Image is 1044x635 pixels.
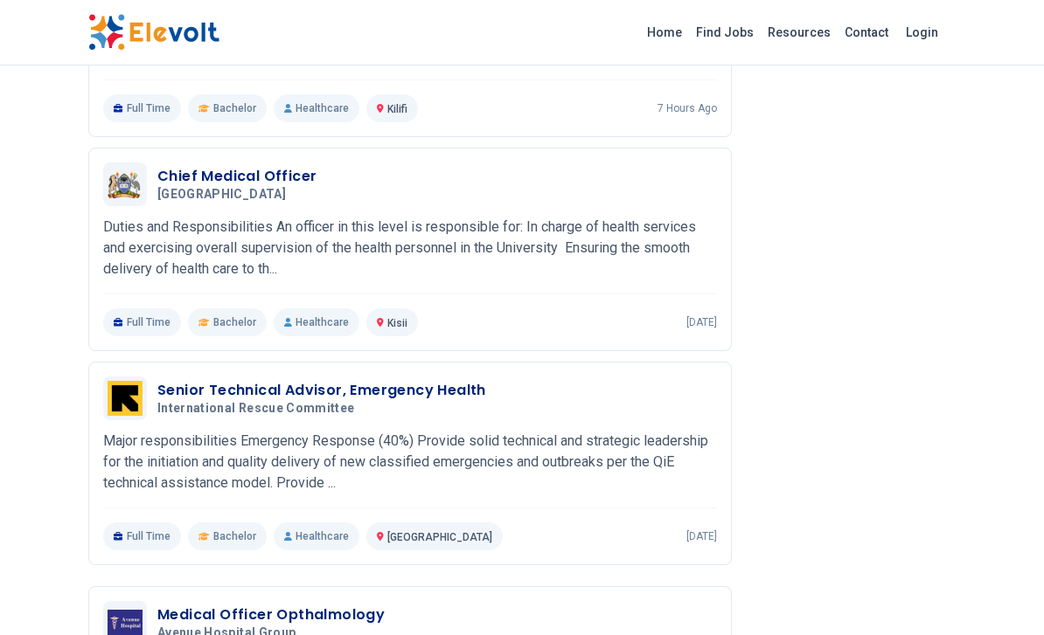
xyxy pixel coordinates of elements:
span: International Rescue Committee [157,401,355,417]
iframe: Chat Widget [957,551,1044,635]
img: International Rescue Committee [108,381,143,416]
p: Healthcare [274,94,359,122]
a: Resources [761,18,838,46]
span: [GEOGRAPHIC_DATA] [157,187,286,203]
p: [DATE] [686,315,717,329]
h3: Senior Technical Advisor, Emergency Health [157,380,486,401]
a: Find Jobs [689,18,761,46]
h3: Chief Medical Officer [157,166,317,187]
span: Bachelor [213,315,256,329]
a: Kisii UniversityChief Medical Officer[GEOGRAPHIC_DATA]Duties and Responsibilities An officer in t... [103,162,717,336]
p: 7 hours ago [658,101,717,115]
p: Full Time [103,308,181,336]
p: Healthcare [274,308,359,336]
a: Contact [838,18,895,46]
a: Login [895,15,949,50]
p: Full Time [103,522,181,550]
h3: Medical Officer Opthalmology [157,604,385,625]
p: Full Time [103,94,181,122]
span: Bachelor [213,529,256,543]
img: Kisii University [108,169,143,198]
a: International Rescue CommitteeSenior Technical Advisor, Emergency HealthInternational Rescue Comm... [103,376,717,550]
span: [GEOGRAPHIC_DATA] [387,531,492,543]
span: Kilifi [387,103,407,115]
p: Duties and Responsibilities An officer in this level is responsible for: In charge of health serv... [103,217,717,280]
p: Healthcare [274,522,359,550]
img: Elevolt [88,14,219,51]
span: Bachelor [213,101,256,115]
p: [DATE] [686,529,717,543]
p: Major responsibilities Emergency Response (40%) Provide solid technical and strategic leadership ... [103,431,717,494]
span: Kisii [387,317,407,329]
a: Home [640,18,689,46]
